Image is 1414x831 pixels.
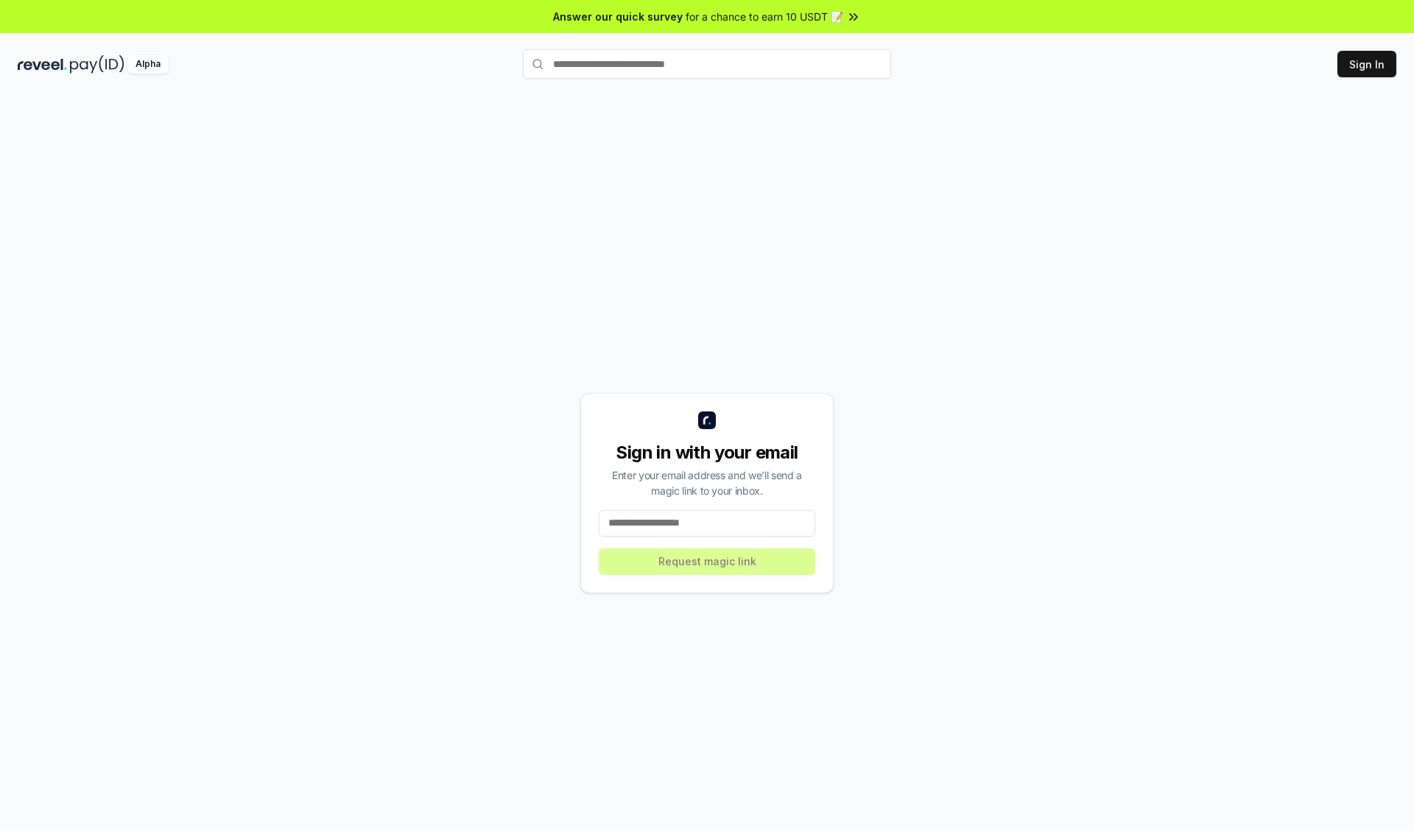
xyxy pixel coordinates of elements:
div: Alpha [127,55,169,74]
span: Answer our quick survey [553,9,683,24]
div: Sign in with your email [599,441,815,464]
span: for a chance to earn 10 USDT 📝 [686,9,843,24]
button: Sign In [1337,51,1396,77]
img: reveel_dark [18,55,67,74]
div: Enter your email address and we’ll send a magic link to your inbox. [599,467,815,498]
img: logo_small [698,411,716,429]
img: pay_id [70,55,124,74]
